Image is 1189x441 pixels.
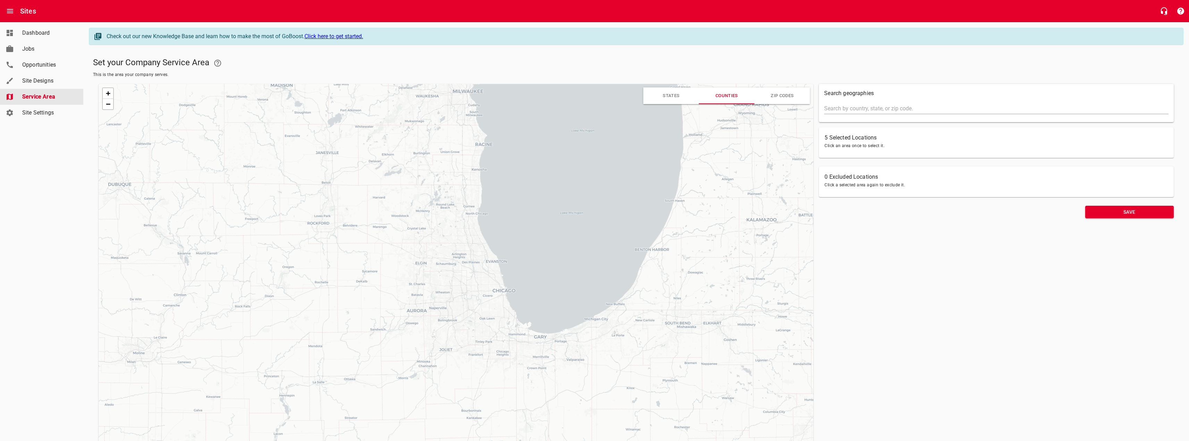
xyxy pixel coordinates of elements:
[22,45,75,53] span: Jobs
[93,71,1179,78] span: This is the area your company serves.
[824,143,1168,150] span: Click an area once to select it.
[106,89,110,97] span: +
[22,109,75,117] span: Site Settings
[304,33,363,40] a: Click here to get started.
[824,89,1169,97] p: Search geographies
[715,93,738,98] span: Counties
[824,133,1168,143] h6: 5 Selected Locations
[22,93,75,101] span: Service Area
[22,29,75,37] span: Dashboard
[107,32,1176,41] div: Check out our new Knowledge Base and learn how to make the most of GoBoost.
[103,88,113,99] a: Zoom in
[824,172,1168,182] h6: 0 Excluded Locations
[824,182,1168,189] span: Click a selected area again to exclude it.
[209,55,226,71] a: Learn more about your Service Area
[93,55,1179,71] h5: Set your Company Service Area
[22,77,75,85] span: Site Designs
[2,3,18,19] button: Open drawer
[1156,3,1172,19] button: Live Chat
[20,6,36,17] h6: Sites
[1091,208,1168,217] span: Save
[771,93,794,98] span: ZIP Codes
[663,93,679,98] span: States
[22,61,75,69] span: Opportunities
[106,100,110,108] span: −
[824,103,1169,114] input: Search by country, state, or zip code.
[1085,206,1174,219] button: Save
[1172,3,1189,19] button: Support Portal
[103,99,113,109] a: Zoom out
